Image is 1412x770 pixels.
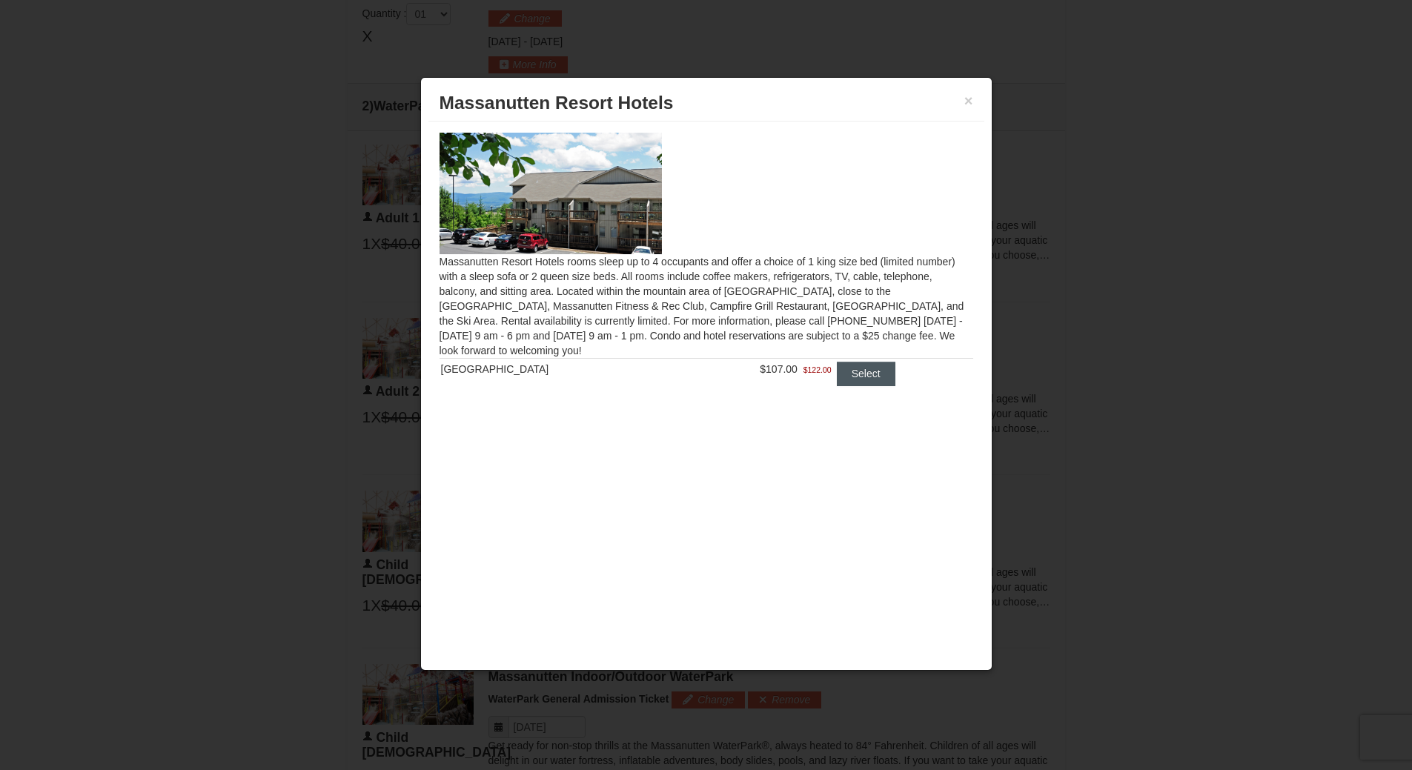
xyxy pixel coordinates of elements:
[837,362,895,385] button: Select
[803,362,832,377] span: $122.00
[964,93,973,108] button: ×
[441,362,674,376] div: [GEOGRAPHIC_DATA]
[440,93,674,113] span: Massanutten Resort Hotels
[760,363,798,375] span: $107.00
[428,122,984,415] div: Massanutten Resort Hotels rooms sleep up to 4 occupants and offer a choice of 1 king size bed (li...
[440,133,662,254] img: 19219026-1-e3b4ac8e.jpg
